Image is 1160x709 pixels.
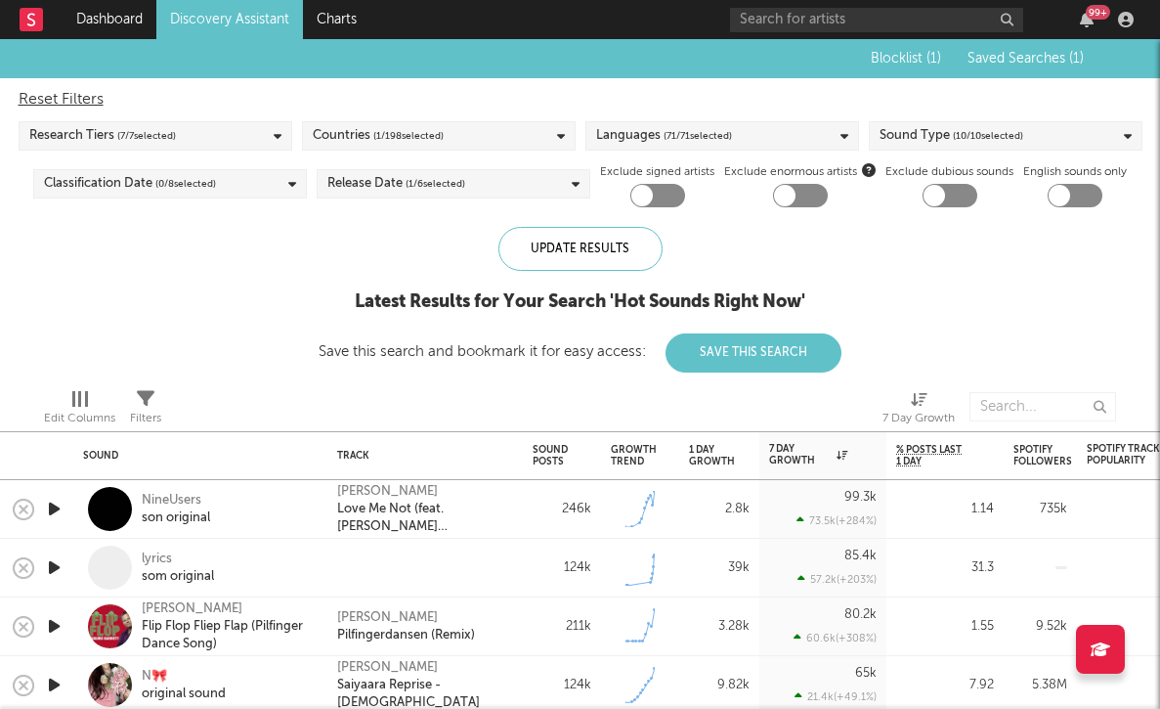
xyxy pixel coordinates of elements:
[1086,5,1110,20] div: 99 +
[533,615,591,639] div: 211k
[142,600,313,653] a: [PERSON_NAME]Flip Flop Fliep Flap (Pilfinger Dance Song)
[689,498,750,521] div: 2.8k
[689,615,750,639] div: 3.28k
[797,573,877,586] div: 57.2k ( +203 % )
[796,514,877,527] div: 73.5k ( +284 % )
[730,8,1023,32] input: Search for artists
[117,124,176,148] span: ( 7 / 7 selected)
[689,444,735,467] div: 1 Day Growth
[600,160,714,184] label: Exclude signed artists
[83,450,308,462] div: Sound
[142,551,214,586] a: lyricssom original
[533,556,591,580] div: 124k
[142,600,313,618] div: [PERSON_NAME]
[337,627,475,644] a: Pilfingerdansen (Remix)
[1069,52,1084,66] span: ( 1 )
[142,686,226,703] div: original sound
[844,550,877,562] div: 85.4k
[406,172,465,196] span: ( 1 / 6 selected)
[327,172,465,196] div: Release Date
[29,124,176,148] div: Research Tiers
[1080,12,1094,27] button: 99+
[844,608,877,621] div: 80.2k
[611,444,660,467] div: Growth Trend
[795,690,877,703] div: 21.4k ( +49.1 % )
[337,483,438,501] a: [PERSON_NAME]
[953,124,1023,148] span: ( 10 / 10 selected)
[19,88,1142,111] div: Reset Filters
[142,551,214,568] div: lyrics
[882,382,955,439] div: 7 Day Growth
[1023,160,1127,184] label: English sounds only
[142,618,313,653] div: Flip Flop Fliep Flap (Pilfinger Dance Song)
[794,632,877,644] div: 60.6k ( +308 % )
[533,444,568,467] div: Sound Posts
[498,227,663,271] div: Update Results
[142,492,210,527] a: NineUsersson original
[896,556,994,580] div: 31.3
[962,51,1084,66] button: Saved Searches (1)
[44,172,216,196] div: Classification Date
[689,556,750,580] div: 39k
[724,160,876,184] span: Exclude enormous artists
[1013,444,1072,467] div: Spotify Followers
[130,407,161,430] div: Filters
[533,674,591,697] div: 124k
[871,52,941,66] span: Blocklist
[373,124,444,148] span: ( 1 / 198 selected)
[896,674,994,697] div: 7.92
[926,52,941,66] span: ( 1 )
[319,344,841,359] div: Save this search and bookmark it for easy access:
[533,498,591,521] div: 246k
[896,498,994,521] div: 1.14
[44,382,115,439] div: Edit Columns
[689,674,750,697] div: 9.82k
[880,124,1023,148] div: Sound Type
[844,491,877,504] div: 99.3k
[337,450,503,462] div: Track
[319,290,841,314] div: Latest Results for Your Search ' Hot Sounds Right Now '
[142,668,226,703] a: N🎀original sound
[142,492,210,510] div: NineUsers
[967,52,1084,66] span: Saved Searches
[1013,674,1067,697] div: 5.38M
[142,568,214,586] div: som original
[313,124,444,148] div: Countries
[155,172,216,196] span: ( 0 / 8 selected)
[142,668,226,686] div: N🎀
[882,407,955,430] div: 7 Day Growth
[896,444,965,467] span: % Posts Last 1 Day
[1013,498,1067,521] div: 735k
[666,333,841,373] button: Save This Search
[969,392,1116,421] input: Search...
[130,382,161,439] div: Filters
[855,667,877,680] div: 65k
[862,160,876,179] button: Exclude enormous artists
[337,609,438,627] a: [PERSON_NAME]
[896,615,994,639] div: 1.55
[596,124,732,148] div: Languages
[337,501,513,536] a: Love Me Not (feat. [PERSON_NAME][GEOGRAPHIC_DATA])
[337,659,438,677] a: [PERSON_NAME]
[1013,615,1067,639] div: 9.52k
[664,124,732,148] span: ( 71 / 71 selected)
[44,407,115,430] div: Edit Columns
[885,160,1013,184] label: Exclude dubious sounds
[142,510,210,527] div: son original
[769,443,847,466] div: 7 Day Growth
